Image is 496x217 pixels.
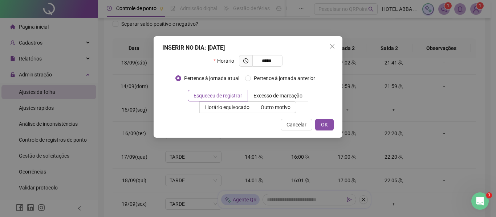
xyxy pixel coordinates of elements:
[194,93,242,99] span: Esqueceu de registrar
[326,41,338,52] button: Close
[243,58,248,63] span: clock-circle
[281,119,312,130] button: Cancelar
[315,119,334,130] button: OK
[261,104,290,110] span: Outro motivo
[329,43,335,49] span: close
[205,104,249,110] span: Horário equivocado
[162,43,334,52] div: INSERIR NO DIA : [DATE]
[321,121,328,129] span: OK
[251,74,318,82] span: Pertence à jornada anterior
[486,192,492,198] span: 1
[253,93,302,99] span: Excesso de marcação
[471,192,489,210] iframe: Intercom live chat
[181,74,242,82] span: Pertence à jornada atual
[214,55,239,67] label: Horário
[286,121,306,129] span: Cancelar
